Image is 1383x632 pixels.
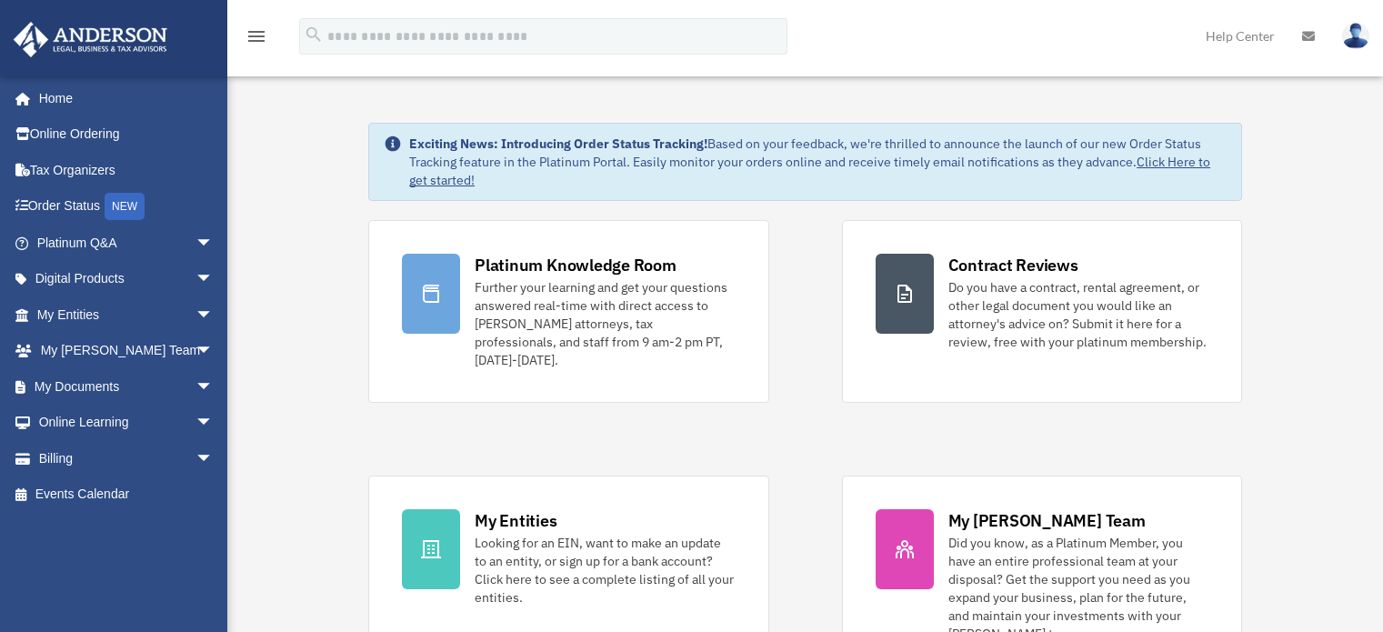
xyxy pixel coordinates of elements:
[475,534,735,607] div: Looking for an EIN, want to make an update to an entity, or sign up for a bank account? Click her...
[13,477,241,513] a: Events Calendar
[948,509,1146,532] div: My [PERSON_NAME] Team
[475,254,676,276] div: Platinum Knowledge Room
[105,193,145,220] div: NEW
[409,135,1227,189] div: Based on your feedback, we're thrilled to announce the launch of our new Order Status Tracking fe...
[13,225,241,261] a: Platinum Q&Aarrow_drop_down
[13,116,241,153] a: Online Ordering
[195,225,232,262] span: arrow_drop_down
[948,254,1078,276] div: Contract Reviews
[368,220,768,403] a: Platinum Knowledge Room Further your learning and get your questions answered real-time with dire...
[13,440,241,477] a: Billingarrow_drop_down
[13,368,241,405] a: My Documentsarrow_drop_down
[13,80,232,116] a: Home
[304,25,324,45] i: search
[13,296,241,333] a: My Entitiesarrow_drop_down
[475,278,735,369] div: Further your learning and get your questions answered real-time with direct access to [PERSON_NAM...
[13,152,241,188] a: Tax Organizers
[195,333,232,370] span: arrow_drop_down
[195,261,232,298] span: arrow_drop_down
[409,135,707,152] strong: Exciting News: Introducing Order Status Tracking!
[13,333,241,369] a: My [PERSON_NAME] Teamarrow_drop_down
[195,368,232,406] span: arrow_drop_down
[1342,23,1369,49] img: User Pic
[195,405,232,442] span: arrow_drop_down
[13,261,241,297] a: Digital Productsarrow_drop_down
[475,509,556,532] div: My Entities
[246,25,267,47] i: menu
[13,188,241,226] a: Order StatusNEW
[948,278,1208,351] div: Do you have a contract, rental agreement, or other legal document you would like an attorney's ad...
[195,296,232,334] span: arrow_drop_down
[246,32,267,47] a: menu
[842,220,1242,403] a: Contract Reviews Do you have a contract, rental agreement, or other legal document you would like...
[409,154,1210,188] a: Click Here to get started!
[8,22,173,57] img: Anderson Advisors Platinum Portal
[13,405,241,441] a: Online Learningarrow_drop_down
[195,440,232,477] span: arrow_drop_down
